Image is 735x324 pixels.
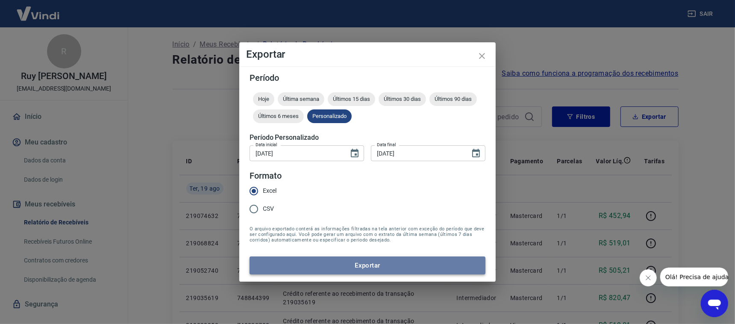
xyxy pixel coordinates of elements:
h5: Período [250,74,485,82]
button: Choose date, selected date is 19 de ago de 2025 [346,145,363,162]
input: DD/MM/YYYY [371,145,464,161]
legend: Formato [250,170,282,182]
iframe: Mensagem da empresa [660,268,728,286]
div: Hoje [253,92,274,106]
span: Últimos 90 dias [429,96,477,102]
h5: Período Personalizado [250,133,485,142]
div: Últimos 15 dias [328,92,375,106]
span: Últimos 30 dias [379,96,426,102]
span: Última semana [278,96,324,102]
span: Olá! Precisa de ajuda? [5,6,72,13]
span: O arquivo exportado conterá as informações filtradas na tela anterior com exceção do período que ... [250,226,485,243]
div: Personalizado [307,109,352,123]
iframe: Botão para abrir a janela de mensagens [701,290,728,317]
div: Última semana [278,92,324,106]
button: Exportar [250,256,485,274]
span: Excel [263,186,276,195]
button: close [472,46,492,66]
label: Data inicial [256,141,277,148]
div: Últimos 90 dias [429,92,477,106]
h4: Exportar [246,49,489,59]
input: DD/MM/YYYY [250,145,343,161]
div: Últimos 6 meses [253,109,304,123]
button: Choose date, selected date is 19 de ago de 2025 [467,145,485,162]
span: Últimos 6 meses [253,113,304,119]
div: Últimos 30 dias [379,92,426,106]
span: Hoje [253,96,274,102]
span: CSV [263,204,274,213]
iframe: Fechar mensagem [640,269,657,286]
span: Personalizado [307,113,352,119]
span: Últimos 15 dias [328,96,375,102]
label: Data final [377,141,396,148]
